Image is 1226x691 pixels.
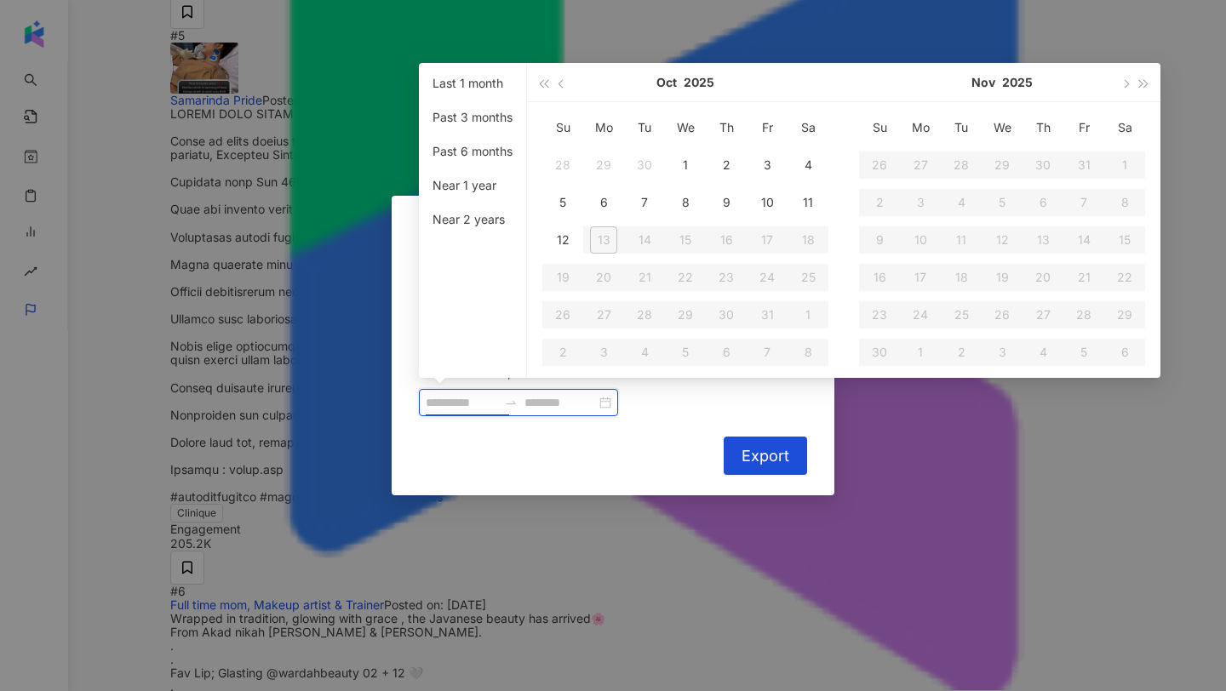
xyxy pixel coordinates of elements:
[426,172,519,199] li: Near 1 year
[504,396,518,409] span: swap-right
[426,206,519,233] li: Near 2 years
[624,109,665,146] th: Tu
[1002,63,1033,101] button: 2025
[706,146,747,184] td: 2025-10-02
[542,221,583,259] td: 2025-10-12
[747,184,788,221] td: 2025-10-10
[590,151,617,179] div: 29
[656,63,677,101] button: Oct
[941,109,982,146] th: Tu
[426,104,519,131] li: Past 3 months
[794,151,822,179] div: 4
[665,146,706,184] td: 2025-10-01
[982,109,1023,146] th: We
[549,189,576,216] div: 5
[742,447,789,465] span: Export
[583,146,624,184] td: 2025-09-29
[794,189,822,216] div: 11
[724,437,807,475] button: Export
[788,184,828,221] td: 2025-10-11
[624,146,665,184] td: 2025-09-30
[583,109,624,146] th: Mo
[1104,109,1145,146] th: Sa
[672,151,699,179] div: 1
[753,151,781,179] div: 3
[549,226,576,254] div: 12
[542,184,583,221] td: 2025-10-05
[624,184,665,221] td: 2025-10-07
[713,189,740,216] div: 9
[426,70,519,97] li: Last 1 month
[788,146,828,184] td: 2025-10-04
[747,109,788,146] th: Fr
[1023,109,1063,146] th: Th
[426,393,497,412] input: Data timestamp
[672,189,699,216] div: 8
[713,151,740,179] div: 2
[665,184,706,221] td: 2025-10-08
[542,146,583,184] td: 2025-09-28
[900,109,941,146] th: Mo
[590,189,617,216] div: 6
[542,109,583,146] th: Su
[631,189,658,216] div: 7
[426,138,519,165] li: Past 6 months
[706,109,747,146] th: Th
[665,109,706,146] th: We
[684,63,714,101] button: 2025
[706,184,747,221] td: 2025-10-09
[631,151,658,179] div: 30
[549,151,576,179] div: 28
[747,146,788,184] td: 2025-10-03
[583,184,624,221] td: 2025-10-06
[788,109,828,146] th: Sa
[753,189,781,216] div: 10
[1063,109,1104,146] th: Fr
[859,109,900,146] th: Su
[971,63,995,101] button: Nov
[504,396,518,409] span: to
